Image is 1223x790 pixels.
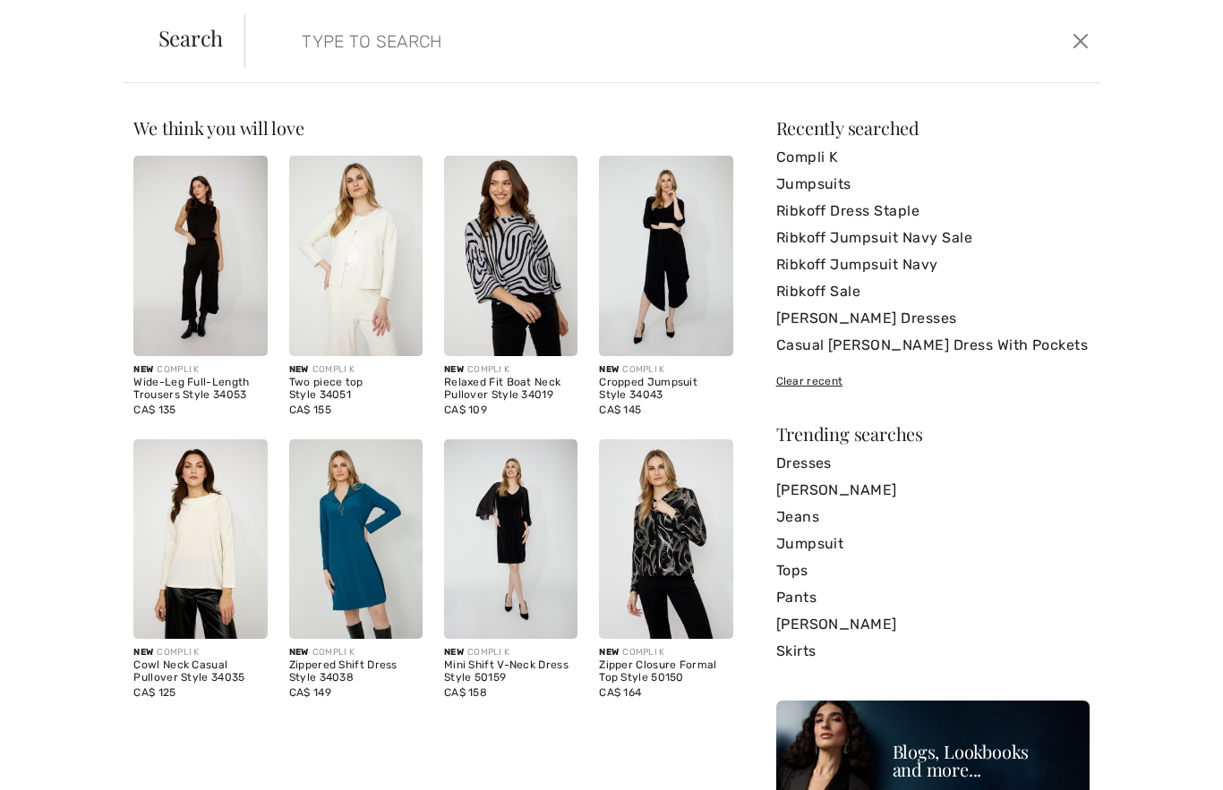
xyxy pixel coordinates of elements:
[133,659,267,684] div: Cowl Neck Casual Pullover Style 34035
[776,225,1090,251] a: Ribkoff Jumpsuit Navy Sale
[599,646,732,659] div: COMPLI K
[776,198,1090,225] a: Ribkoff Dress Staple
[599,403,641,416] span: CA$ 145
[133,363,267,377] div: COMPLI K
[444,377,577,402] div: Relaxed Fit Boat Neck Pullover Style 34019
[133,646,267,659] div: COMPLI K
[599,659,732,684] div: Zipper Closure Formal Top Style 50150
[599,156,732,356] img: Cropped Jumpsuit Style 34043. Black
[444,363,577,377] div: COMPLI K
[444,403,487,416] span: CA$ 109
[444,646,577,659] div: COMPLI K
[776,425,1090,443] div: Trending searches
[444,439,577,640] img: Mini Shift V-Neck Dress Style 50159. Black
[893,743,1081,778] div: Blogs, Lookbooks and more...
[288,14,872,68] input: TYPE TO SEARCH
[289,377,423,402] div: Two piece top Style 34051
[776,332,1090,359] a: Casual [PERSON_NAME] Dress With Pockets
[133,647,153,658] span: New
[289,647,309,658] span: New
[599,363,732,377] div: COMPLI K
[776,477,1090,504] a: [PERSON_NAME]
[133,403,175,416] span: CA$ 135
[776,251,1090,278] a: Ribkoff Jumpsuit Navy
[776,373,1090,389] div: Clear recent
[289,646,423,659] div: COMPLI K
[776,531,1090,557] a: Jumpsuit
[444,364,464,375] span: New
[133,686,175,699] span: CA$ 125
[444,686,487,699] span: CA$ 158
[776,584,1090,611] a: Pants
[599,647,619,658] span: New
[776,611,1090,638] a: [PERSON_NAME]
[776,450,1090,477] a: Dresses
[289,403,331,416] span: CA$ 155
[444,647,464,658] span: New
[289,364,309,375] span: New
[289,439,423,640] img: Zippered Shift Dress Style 34038. Black
[776,557,1090,584] a: Tops
[599,439,732,640] img: Zipper Closure Formal Top Style 50150. As sample
[444,659,577,684] div: Mini Shift V-Neck Dress Style 50159
[599,377,732,402] div: Cropped Jumpsuit Style 34043
[776,119,1090,137] div: Recently searched
[158,27,224,48] span: Search
[776,144,1090,171] a: Compli K
[776,638,1090,665] a: Skirts
[776,504,1090,531] a: Jeans
[289,156,423,356] img: Two piece top Style 34051. Grey
[289,363,423,377] div: COMPLI K
[776,305,1090,332] a: [PERSON_NAME] Dresses
[133,156,267,356] img: Wide-Leg Full-Length Trousers Style 34053. Black
[133,377,267,402] div: Wide-Leg Full-Length Trousers Style 34053
[444,156,577,356] img: Relaxed Fit Boat Neck Pullover Style 34019. As sample
[599,364,619,375] span: New
[289,659,423,684] div: Zippered Shift Dress Style 34038
[289,686,331,699] span: CA$ 149
[133,115,304,140] span: We think you will love
[776,278,1090,305] a: Ribkoff Sale
[133,364,153,375] span: New
[1067,27,1094,55] button: Close
[776,171,1090,198] a: Jumpsuits
[599,686,641,699] span: CA$ 164
[133,439,267,640] img: Cowl Neck Casual Pullover Style 34035. Black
